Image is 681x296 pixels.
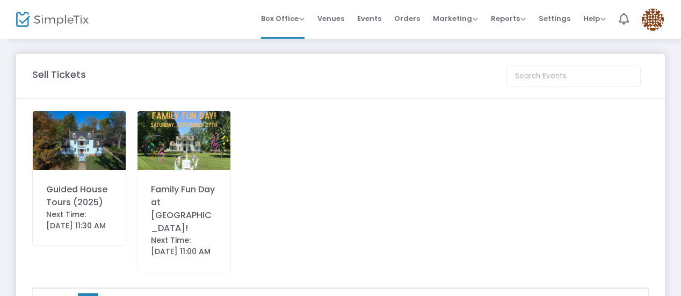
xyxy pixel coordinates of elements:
[491,13,526,24] span: Reports
[433,13,478,24] span: Marketing
[506,66,641,86] input: Search Events
[151,183,217,235] div: Family Fun Day at [GEOGRAPHIC_DATA]!
[46,209,112,232] div: Next Time: [DATE] 11:30 AM
[317,5,344,32] span: Venues
[261,13,305,24] span: Box Office
[151,235,217,257] div: Next Time: [DATE] 11:00 AM
[583,13,606,24] span: Help
[46,183,112,209] div: Guided House Tours (2025)
[539,5,570,32] span: Settings
[137,111,230,170] img: 638898419818646021Heading1.png
[357,5,381,32] span: Events
[32,67,86,82] m-panel-title: Sell Tickets
[33,111,126,170] img: 638720332549708989638416204684741866PRINTCLTdroneRosedale-00221.jpg
[394,5,420,32] span: Orders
